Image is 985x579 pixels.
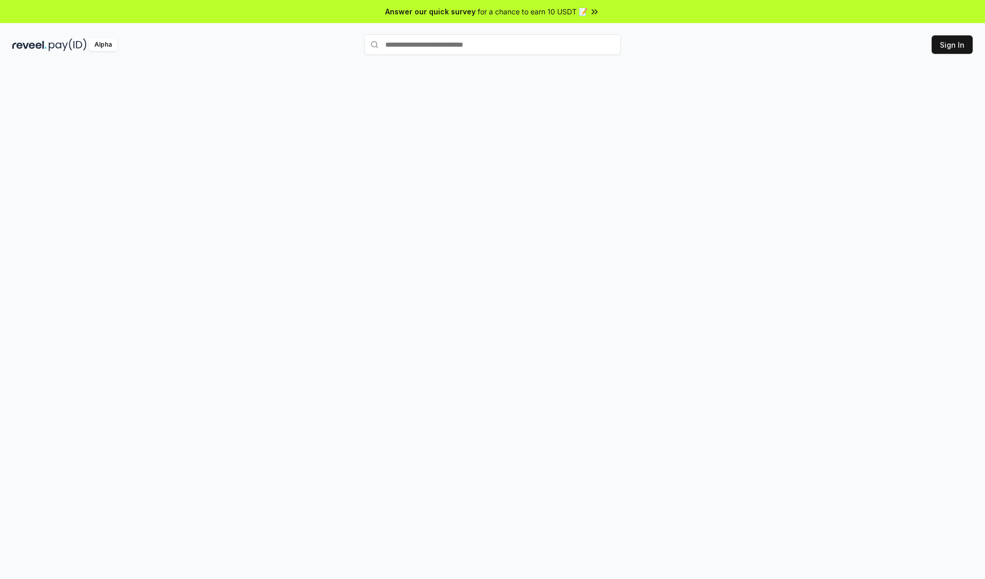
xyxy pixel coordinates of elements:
div: Alpha [89,38,117,51]
span: Answer our quick survey [385,6,476,17]
button: Sign In [932,35,973,54]
span: for a chance to earn 10 USDT 📝 [478,6,587,17]
img: reveel_dark [12,38,47,51]
img: pay_id [49,38,87,51]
